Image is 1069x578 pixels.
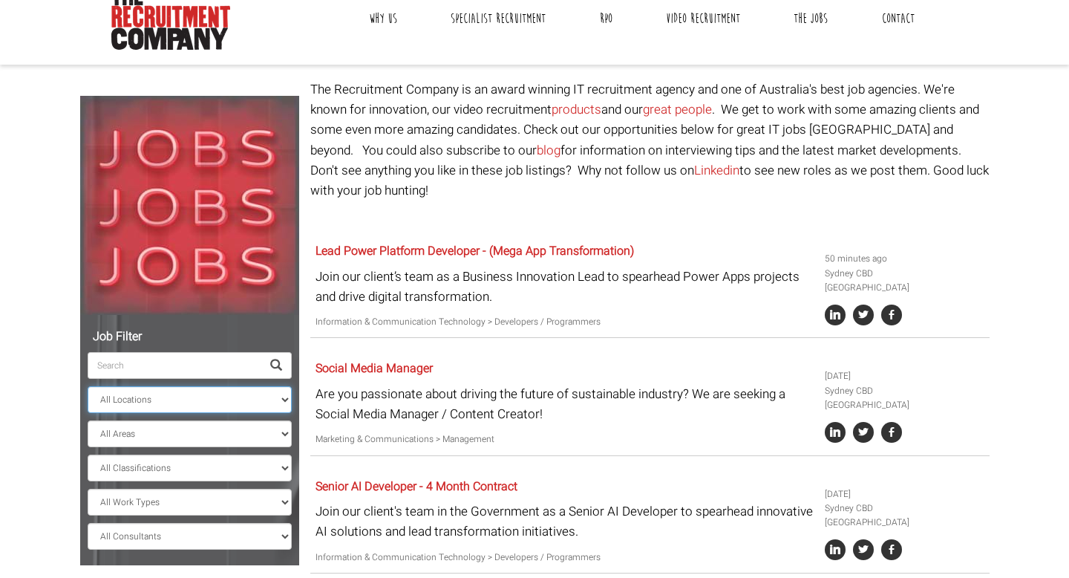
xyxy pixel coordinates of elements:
li: [DATE] [825,487,984,501]
a: great people [643,100,712,119]
li: Sydney CBD [GEOGRAPHIC_DATA] [825,267,984,295]
p: Are you passionate about driving the future of sustainable industry? We are seeking a Social Medi... [316,384,814,424]
p: Join our client's team in the Government as a Senior AI Developer to spearhead innovative AI solu... [316,501,814,542]
p: Marketing & Communications > Management [316,432,814,447]
a: blog [537,141,560,160]
li: 50 minutes ago [825,252,984,266]
li: [DATE] [825,369,984,383]
a: Senior AI Developer - 4 Month Contract [316,478,517,496]
li: Sydney CBD [GEOGRAPHIC_DATA] [825,384,984,412]
a: Social Media Manager [316,360,433,377]
a: Linkedin [694,161,739,180]
p: The Recruitment Company is an award winning IT recruitment agency and one of Australia's best job... [310,79,990,201]
p: Information & Communication Technology > Developers / Programmers [316,551,814,565]
img: Jobs, Jobs, Jobs [80,96,299,315]
a: products [552,100,601,119]
p: Join our client’s team as a Business Innovation Lead to spearhead Power Apps projects and drive d... [316,267,814,307]
li: Sydney CBD [GEOGRAPHIC_DATA] [825,501,984,530]
input: Search [88,352,261,379]
a: Lead Power Platform Developer - (Mega App Transformation) [316,242,634,260]
h5: Job Filter [88,331,292,344]
p: Information & Communication Technology > Developers / Programmers [316,315,814,329]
